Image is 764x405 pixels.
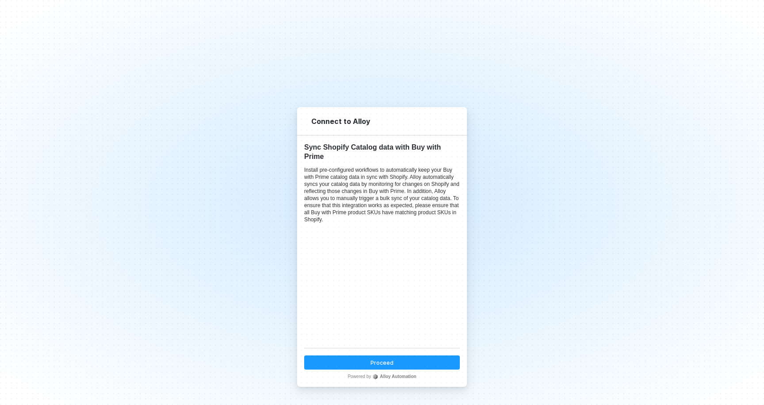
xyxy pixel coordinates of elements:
[304,143,460,161] div: Sync Shopify Catalog data with Buy with Prime
[371,359,393,366] div: Proceed
[373,373,416,380] div: Alloy Automation
[304,355,460,370] button: Proceed
[304,373,460,380] div: Powered by
[311,116,370,126] div: Connect to Alloy
[304,166,460,223] div: Install pre-configured workflows to automatically keep your Buy with Prime catalog data in sync w...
